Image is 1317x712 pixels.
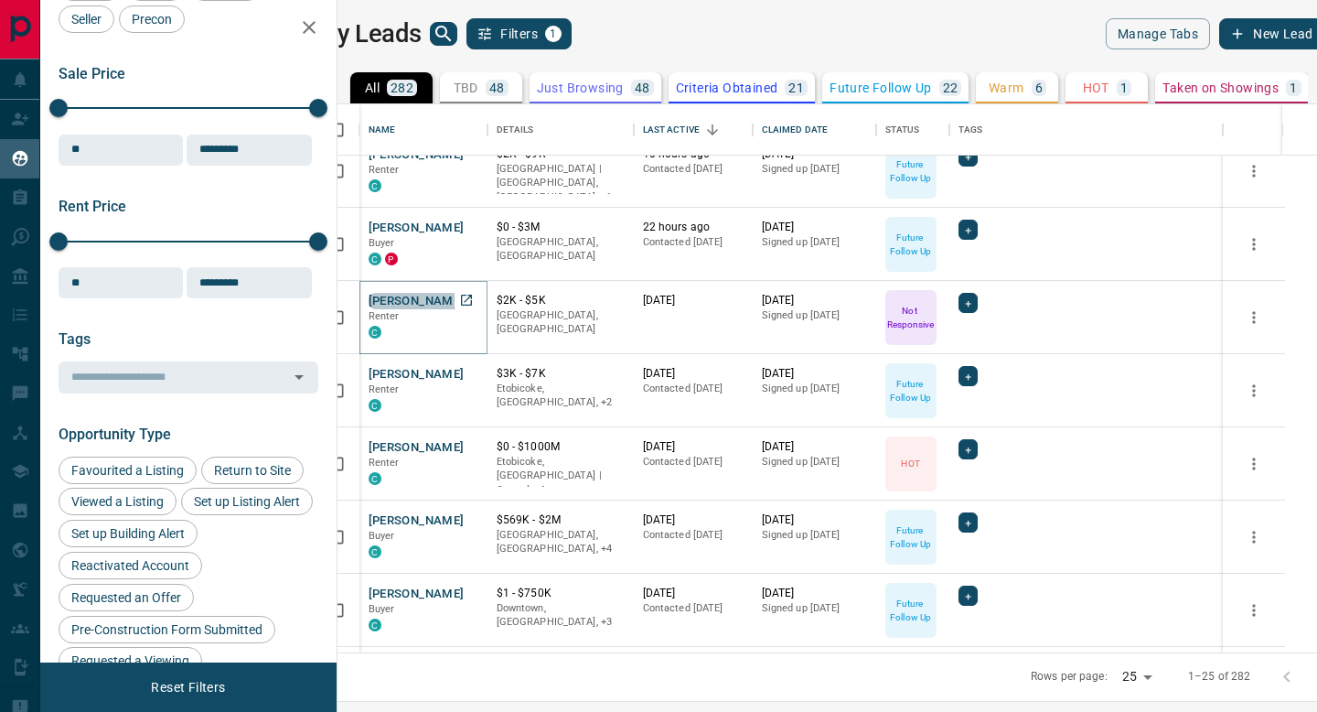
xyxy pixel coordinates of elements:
[125,12,178,27] span: Precon
[887,597,935,624] p: Future Follow Up
[958,366,978,386] div: +
[369,366,465,383] button: [PERSON_NAME]
[369,164,400,176] span: Renter
[965,513,971,532] span: +
[643,455,744,469] p: Contacted [DATE]
[497,382,625,410] p: Midtown | Central, Toronto
[788,81,804,94] p: 21
[753,104,876,156] div: Claimed Date
[65,526,191,541] span: Set up Building Alert
[59,5,114,33] div: Seller
[65,653,196,668] span: Requested a Viewing
[676,81,778,94] p: Criteria Obtained
[65,494,170,509] span: Viewed a Listing
[958,104,983,156] div: Tags
[208,463,297,478] span: Return to Site
[958,512,978,533] div: +
[59,426,171,443] span: Opportunity Type
[59,647,202,674] div: Requested a Viewing
[1120,81,1128,94] p: 1
[885,104,920,156] div: Status
[497,162,625,205] p: Hamilton City
[762,512,867,528] p: [DATE]
[643,512,744,528] p: [DATE]
[965,294,971,312] span: +
[369,512,465,530] button: [PERSON_NAME]
[497,601,625,630] p: North York, West End, Toronto
[1290,81,1297,94] p: 1
[139,672,237,703] button: Reset Filters
[1035,81,1043,94] p: 6
[1083,81,1109,94] p: HOT
[187,494,306,509] span: Set up Listing Alert
[59,457,197,484] div: Favourited a Listing
[1115,663,1159,690] div: 25
[762,293,867,308] p: [DATE]
[887,231,935,258] p: Future Follow Up
[316,19,422,49] h1: My Leads
[1240,304,1268,331] button: more
[1240,231,1268,258] button: more
[369,326,381,339] div: condos.ca
[1031,669,1108,685] p: Rows per page:
[466,18,572,49] button: Filters1
[369,104,396,156] div: Name
[1162,81,1279,94] p: Taken on Showings
[59,616,275,643] div: Pre-Construction Form Submitted
[369,220,465,237] button: [PERSON_NAME]
[965,440,971,458] span: +
[1106,18,1210,49] button: Manage Tabs
[634,104,753,156] div: Last Active
[369,439,465,457] button: [PERSON_NAME]
[391,81,413,94] p: 282
[369,383,400,395] span: Renter
[965,147,971,166] span: +
[497,586,625,601] p: $1 - $750K
[286,364,312,390] button: Open
[1240,450,1268,478] button: more
[958,146,978,167] div: +
[497,308,625,337] p: [GEOGRAPHIC_DATA], [GEOGRAPHIC_DATA]
[487,104,634,156] div: Details
[762,104,829,156] div: Claimed Date
[1188,669,1250,685] p: 1–25 of 282
[369,179,381,192] div: condos.ca
[359,104,487,156] div: Name
[1240,157,1268,185] button: more
[497,220,625,235] p: $0 - $3M
[497,512,625,528] p: $569K - $2M
[762,439,867,455] p: [DATE]
[119,5,185,33] div: Precon
[489,81,505,94] p: 48
[369,603,395,615] span: Buyer
[643,586,744,601] p: [DATE]
[59,330,91,348] span: Tags
[989,81,1024,94] p: Warm
[1240,523,1268,551] button: more
[830,81,931,94] p: Future Follow Up
[1240,597,1268,624] button: more
[949,104,1224,156] div: Tags
[943,81,958,94] p: 22
[369,457,400,469] span: Renter
[762,308,867,323] p: Signed up [DATE]
[762,382,867,396] p: Signed up [DATE]
[369,619,381,631] div: condos.ca
[887,157,935,185] p: Future Follow Up
[965,221,971,239] span: +
[762,220,867,235] p: [DATE]
[643,601,744,616] p: Contacted [DATE]
[181,488,313,515] div: Set up Listing Alert
[497,455,625,498] p: Toronto
[643,293,744,308] p: [DATE]
[65,590,187,605] span: Requested an Offer
[958,220,978,240] div: +
[369,253,381,265] div: condos.ca
[762,455,867,469] p: Signed up [DATE]
[887,304,935,331] p: Not Responsive
[887,377,935,405] p: Future Follow Up
[369,472,381,485] div: condos.ca
[201,457,304,484] div: Return to Site
[762,366,867,382] p: [DATE]
[762,528,867,543] p: Signed up [DATE]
